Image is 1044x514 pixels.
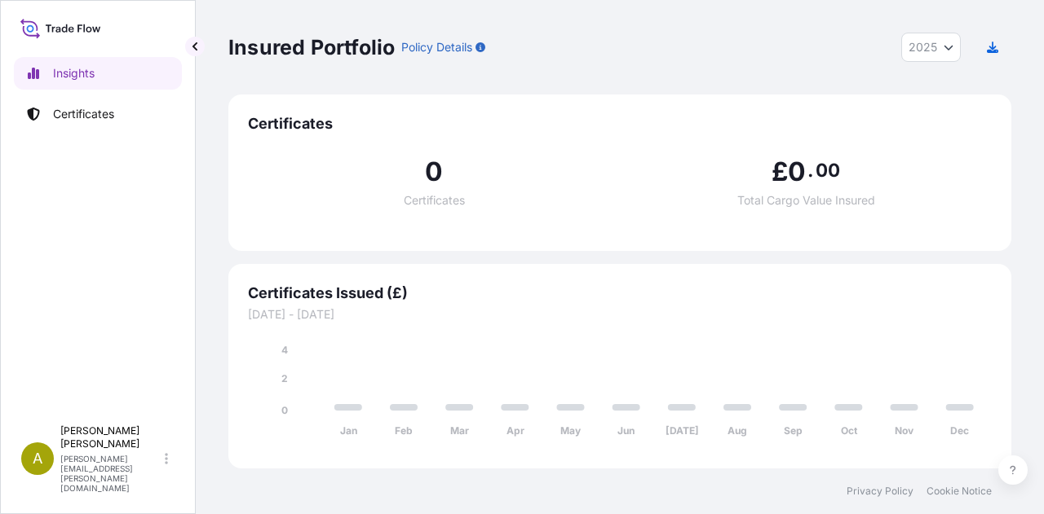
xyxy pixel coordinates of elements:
a: Certificates [14,98,182,130]
tspan: Apr [507,424,524,437]
span: Certificates Issued (£) [248,283,992,303]
tspan: 2 [281,372,288,384]
a: Insights [14,57,182,90]
tspan: Oct [841,424,858,437]
tspan: 0 [281,404,288,416]
a: Privacy Policy [847,485,913,498]
p: Insights [53,65,95,81]
tspan: Feb [395,424,413,437]
span: Certificates [248,114,992,134]
a: Cookie Notice [927,485,992,498]
button: Year Selector [901,33,961,62]
span: Total Cargo Value Insured [737,195,875,206]
span: Certificates [404,195,465,206]
p: Insured Portfolio [228,34,395,60]
tspan: Jun [617,424,635,437]
tspan: 4 [281,344,288,356]
span: 00 [816,164,840,177]
span: [DATE] - [DATE] [248,306,992,323]
p: [PERSON_NAME][EMAIL_ADDRESS][PERSON_NAME][DOMAIN_NAME] [60,454,161,493]
tspan: Dec [950,424,969,437]
span: 0 [425,159,443,185]
p: Policy Details [401,39,472,55]
span: £ [772,159,788,185]
tspan: [DATE] [666,424,699,437]
tspan: Sep [784,424,803,437]
tspan: Mar [450,424,469,437]
tspan: Jan [340,424,357,437]
tspan: May [560,424,582,437]
span: 0 [788,159,806,185]
p: Certificates [53,106,114,122]
p: [PERSON_NAME] [PERSON_NAME] [60,424,161,450]
tspan: Nov [895,424,914,437]
span: 2025 [909,39,937,55]
span: A [33,450,42,467]
span: . [807,164,813,177]
tspan: Aug [728,424,747,437]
